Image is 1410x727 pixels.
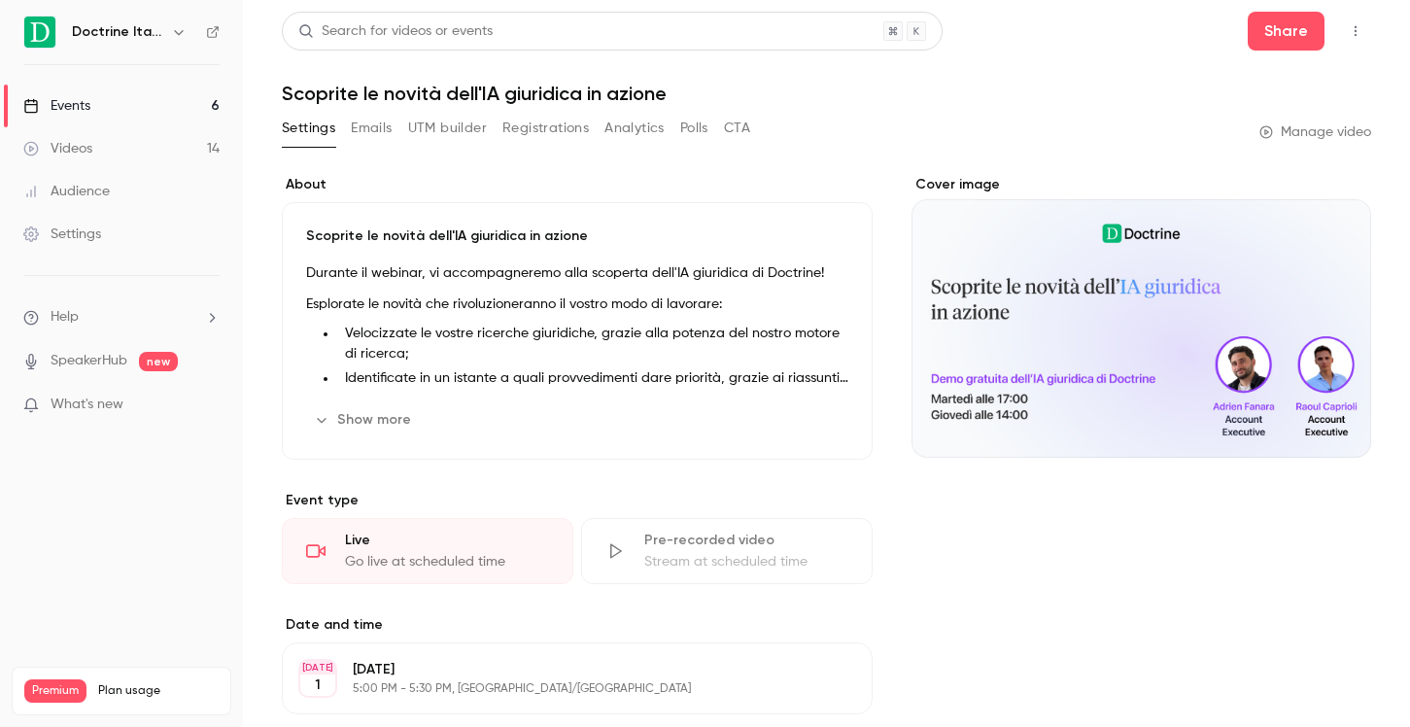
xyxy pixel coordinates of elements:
[353,681,770,697] p: 5:00 PM - 5:30 PM, [GEOGRAPHIC_DATA]/[GEOGRAPHIC_DATA]
[23,96,90,116] div: Events
[282,518,573,584] div: LiveGo live at scheduled time
[337,324,848,364] li: Velocizzate le vostre ricerche giuridiche, grazie alla potenza del nostro motore di ricerca;
[196,397,220,414] iframe: Noticeable Trigger
[680,113,708,144] button: Polls
[306,226,848,246] p: Scoprite le novità dell'IA giuridica in azione
[23,182,110,201] div: Audience
[306,404,423,435] button: Show more
[282,82,1371,105] h1: Scoprite le novità dell'IA giuridica in azione
[306,261,848,285] p: Durante il webinar, vi accompagneremo alla scoperta dell'IA giuridica di Doctrine!
[24,17,55,48] img: Doctrine Italia
[1259,122,1371,142] a: Manage video
[282,615,873,635] label: Date and time
[345,531,549,550] div: Live
[604,113,665,144] button: Analytics
[51,351,127,371] a: SpeakerHub
[345,552,549,571] div: Go live at scheduled time
[315,675,321,695] p: 1
[337,368,848,389] li: Identificate in un istante a quali provvedimenti dare priorità, grazie ai riassunti automatici;
[298,21,493,42] div: Search for videos or events
[911,175,1371,194] label: Cover image
[581,518,873,584] div: Pre-recorded videoStream at scheduled time
[98,683,219,699] span: Plan usage
[351,113,392,144] button: Emails
[282,113,335,144] button: Settings
[911,175,1371,458] section: Cover image
[24,679,86,703] span: Premium
[23,225,101,244] div: Settings
[282,491,873,510] p: Event type
[300,661,335,675] div: [DATE]
[51,307,79,328] span: Help
[1248,12,1324,51] button: Share
[306,293,848,316] p: Esplorate le novità che rivoluzioneranno il vostro modo di lavorare:
[51,395,123,415] span: What's new
[282,175,873,194] label: About
[644,531,848,550] div: Pre-recorded video
[644,552,848,571] div: Stream at scheduled time
[72,22,163,42] h6: Doctrine Italia
[353,660,770,679] p: [DATE]
[502,113,589,144] button: Registrations
[408,113,487,144] button: UTM builder
[139,352,178,371] span: new
[23,139,92,158] div: Videos
[724,113,750,144] button: CTA
[23,307,220,328] li: help-dropdown-opener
